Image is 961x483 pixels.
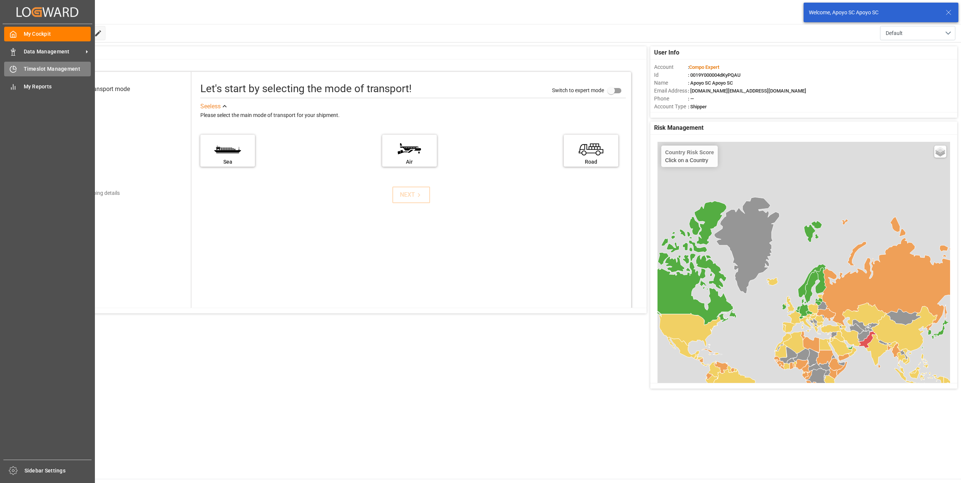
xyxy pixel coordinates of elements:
div: Add shipping details [73,189,120,197]
div: See less [200,102,221,111]
span: My Cockpit [24,30,91,38]
span: Name [654,79,688,87]
span: Compo Expert [689,64,719,70]
span: : [688,64,719,70]
a: My Cockpit [4,27,91,41]
a: Timeslot Management [4,62,91,76]
span: : Apoyo SC Apoyo SC [688,80,733,86]
a: Layers [934,146,946,158]
div: NEXT [400,190,423,199]
div: Welcome, Apoyo SC Apoyo SC [809,9,938,17]
span: : 0019Y000004dKyPQAU [688,72,741,78]
span: Account [654,63,688,71]
div: Sea [204,158,251,166]
span: Email Address [654,87,688,95]
span: Timeslot Management [24,65,91,73]
div: Let's start by selecting the mode of transport! [200,81,412,97]
span: Switch to expert mode [552,87,604,93]
span: Sidebar Settings [24,467,92,475]
span: : [DOMAIN_NAME][EMAIL_ADDRESS][DOMAIN_NAME] [688,88,806,94]
a: My Reports [4,79,91,94]
span: : Shipper [688,104,707,109]
div: Air [386,158,433,166]
span: : — [688,96,694,102]
span: Phone [654,95,688,103]
span: Data Management [24,48,83,56]
span: Id [654,71,688,79]
span: Risk Management [654,123,703,132]
span: Account Type [654,103,688,111]
div: Road [567,158,615,166]
button: NEXT [392,187,430,203]
div: Please select the main mode of transport for your shipment. [200,111,626,120]
span: User Info [654,48,679,57]
div: Click on a Country [665,149,714,163]
h4: Country Risk Score [665,149,714,155]
button: open menu [880,26,955,40]
div: Select transport mode [72,85,130,94]
span: Default [886,29,903,37]
span: My Reports [24,83,91,91]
